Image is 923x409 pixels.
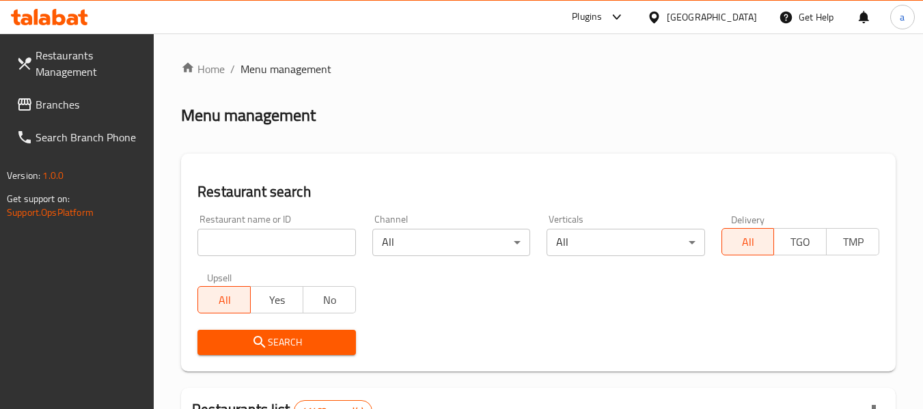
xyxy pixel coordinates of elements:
h2: Restaurant search [197,182,879,202]
span: All [728,232,769,252]
span: Menu management [240,61,331,77]
a: Branches [5,88,154,121]
button: TGO [773,228,827,255]
div: All [547,229,704,256]
div: All [372,229,530,256]
span: TMP [832,232,874,252]
span: Version: [7,167,40,184]
a: Search Branch Phone [5,121,154,154]
button: Search [197,330,355,355]
span: No [309,290,350,310]
span: Restaurants Management [36,47,143,80]
button: All [197,286,251,313]
span: Get support on: [7,190,70,208]
button: Yes [250,286,303,313]
a: Restaurants Management [5,39,154,88]
li: / [230,61,235,77]
div: Plugins [572,9,602,25]
span: TGO [780,232,821,252]
span: Yes [256,290,298,310]
button: TMP [826,228,879,255]
span: 1.0.0 [42,167,64,184]
label: Upsell [207,272,232,282]
span: Search [208,334,344,351]
a: Home [181,61,225,77]
h2: Menu management [181,104,316,126]
input: Search for restaurant name or ID.. [197,229,355,256]
button: All [721,228,775,255]
span: All [204,290,245,310]
a: Support.OpsPlatform [7,203,94,221]
button: No [303,286,356,313]
span: a [900,10,905,25]
div: [GEOGRAPHIC_DATA] [667,10,757,25]
nav: breadcrumb [181,61,896,77]
span: Search Branch Phone [36,129,143,145]
label: Delivery [731,214,765,224]
span: Branches [36,96,143,113]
